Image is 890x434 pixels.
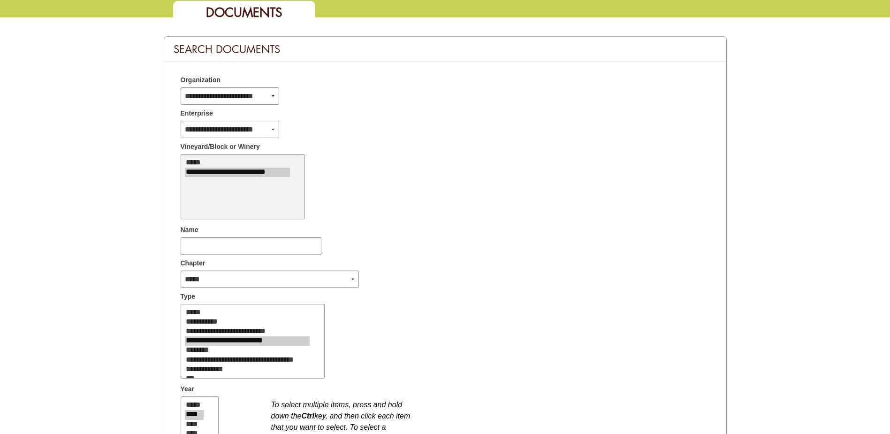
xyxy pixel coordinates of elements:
div: Search Documents [164,37,726,62]
span: Year [181,384,195,394]
span: Type [181,292,196,302]
span: Chapter [181,258,205,268]
span: Enterprise [181,108,213,118]
span: Vineyard/Block or Winery [181,142,260,152]
span: Name [181,225,198,235]
span: Documents [206,4,282,21]
b: Ctrl [301,412,314,420]
span: Organization [181,75,221,85]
